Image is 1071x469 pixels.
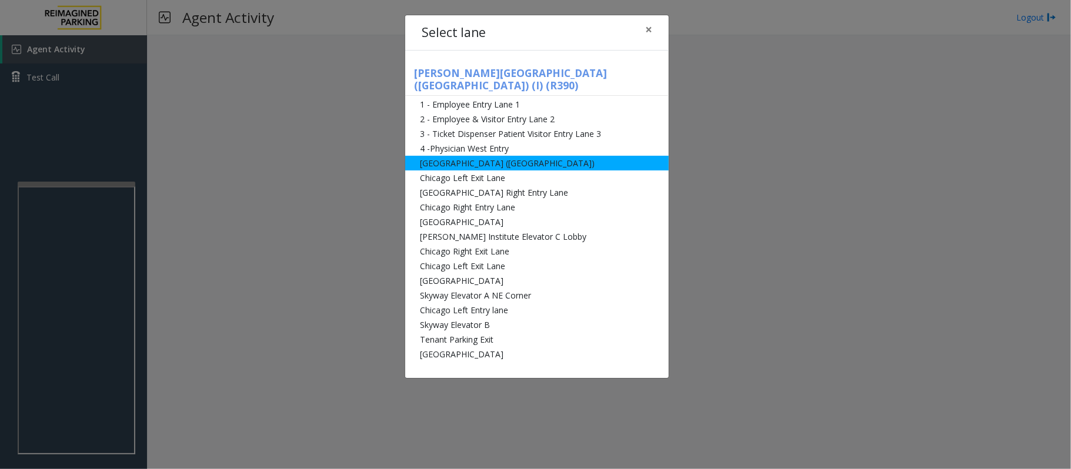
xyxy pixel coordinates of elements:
li: 2 - Employee & Visitor Entry Lane 2 [405,112,669,126]
li: [GEOGRAPHIC_DATA] [405,347,669,361]
li: [GEOGRAPHIC_DATA] [405,215,669,229]
li: 3 - Ticket Dispenser Patient Visitor Entry Lane 3 [405,126,669,141]
li: [GEOGRAPHIC_DATA] [405,273,669,288]
li: Chicago Left Entry lane [405,303,669,317]
span: × [645,21,652,38]
li: [GEOGRAPHIC_DATA] Right Entry Lane [405,185,669,200]
li: Tenant Parking Exit [405,332,669,347]
li: [GEOGRAPHIC_DATA] ([GEOGRAPHIC_DATA]) [405,156,669,170]
button: Close [637,15,660,44]
li: 1 - Employee Entry Lane 1 [405,97,669,112]
li: [PERSON_NAME] Institute Elevator C Lobby [405,229,669,244]
li: Chicago Right Entry Lane [405,200,669,215]
li: 4 -Physician West Entry [405,141,669,156]
li: Chicago Right Exit Lane [405,244,669,259]
li: Chicago Left Exit Lane [405,259,669,273]
li: Skyway Elevator A NE Corner [405,288,669,303]
li: Chicago Left Exit Lane [405,170,669,185]
h4: Select lane [422,24,486,42]
li: Skyway Elevator B [405,317,669,332]
h5: [PERSON_NAME][GEOGRAPHIC_DATA] ([GEOGRAPHIC_DATA]) (I) (R390) [405,67,669,96]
